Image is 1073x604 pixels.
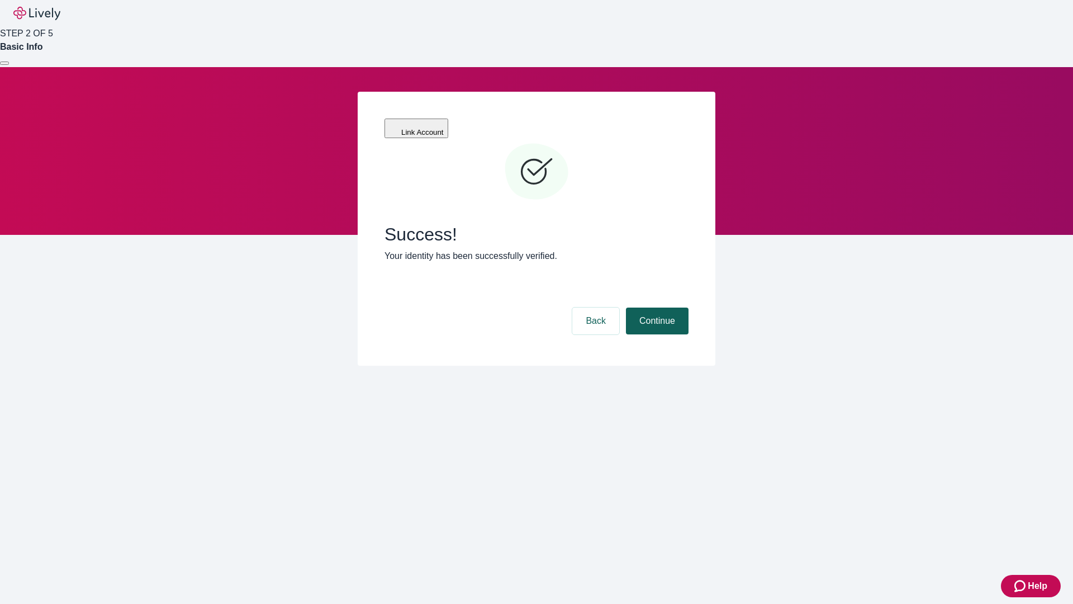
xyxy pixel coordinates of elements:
svg: Zendesk support icon [1014,579,1028,593]
img: Lively [13,7,60,20]
button: Link Account [384,119,448,138]
button: Zendesk support iconHelp [1001,575,1061,597]
p: Your identity has been successfully verified. [384,249,689,263]
button: Continue [626,308,689,334]
button: Back [572,308,619,334]
span: Success! [384,224,689,245]
span: Help [1028,579,1047,593]
svg: Checkmark icon [503,139,570,206]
